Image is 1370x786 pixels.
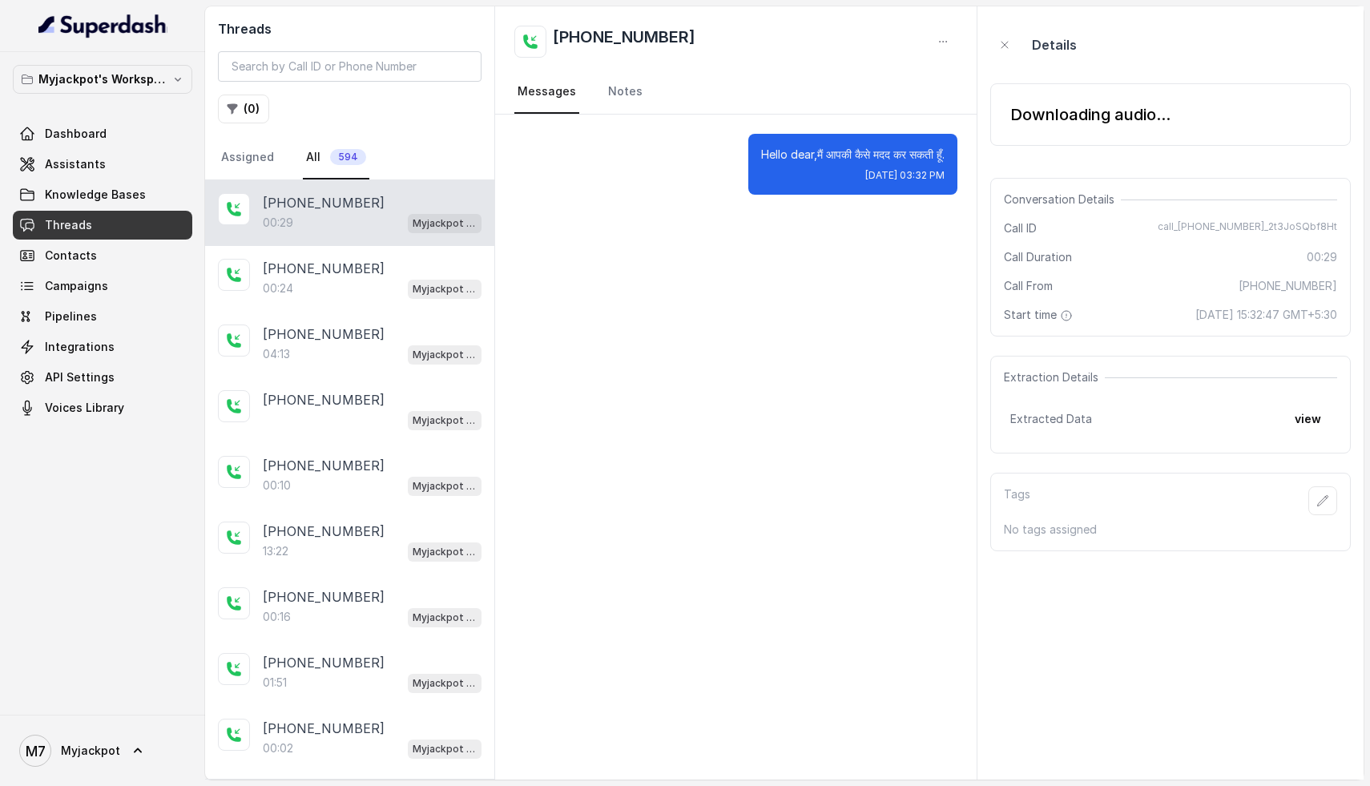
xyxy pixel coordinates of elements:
p: [PHONE_NUMBER] [263,653,385,672]
a: Campaigns [13,272,192,300]
p: Myjackpot agent [413,675,477,691]
span: Contacts [45,248,97,264]
a: Assistants [13,150,192,179]
span: Integrations [45,339,115,355]
p: 00:29 [263,215,293,231]
span: Voices Library [45,400,124,416]
span: Extracted Data [1010,411,1092,427]
a: Dashboard [13,119,192,148]
p: Myjackpot agent [413,413,477,429]
a: Myjackpot [13,728,192,773]
span: Pipelines [45,308,97,324]
span: 594 [330,149,366,165]
p: 00:02 [263,740,293,756]
p: [PHONE_NUMBER] [263,522,385,541]
span: [PHONE_NUMBER] [1239,278,1337,294]
span: Extraction Details [1004,369,1105,385]
img: light.svg [38,13,167,38]
a: Voices Library [13,393,192,422]
p: 01:51 [263,675,287,691]
p: Myjackpot agent [413,544,477,560]
span: Knowledge Bases [45,187,146,203]
input: Search by Call ID or Phone Number [218,51,482,82]
p: Myjackpot agent [413,347,477,363]
p: 13:22 [263,543,288,559]
span: Conversation Details [1004,191,1121,208]
p: Details [1032,35,1077,54]
a: Messages [514,71,579,114]
a: Integrations [13,333,192,361]
p: [PHONE_NUMBER] [263,193,385,212]
a: Threads [13,211,192,240]
p: Myjackpot agent [413,281,477,297]
a: API Settings [13,363,192,392]
p: Tags [1004,486,1030,515]
p: 00:24 [263,280,293,296]
p: 04:13 [263,346,290,362]
p: [PHONE_NUMBER] [263,587,385,607]
span: Call From [1004,278,1053,294]
a: Notes [605,71,646,114]
span: Start time [1004,307,1076,323]
a: All594 [303,136,369,179]
p: 00:10 [263,478,291,494]
span: Call ID [1004,220,1037,236]
span: Myjackpot [61,743,120,759]
button: (0) [218,95,269,123]
p: [PHONE_NUMBER] [263,390,385,409]
span: Threads [45,217,92,233]
a: Assigned [218,136,277,179]
span: call_[PHONE_NUMBER]_2t3JoSQbf8Ht [1158,220,1337,236]
nav: Tabs [218,136,482,179]
p: No tags assigned [1004,522,1337,538]
h2: [PHONE_NUMBER] [553,26,695,58]
p: Hello dear,मैं आपकी कैसे मदद कर सकती हूँ. [761,147,945,163]
p: [PHONE_NUMBER] [263,456,385,475]
p: Myjackpot's Workspace [38,70,167,89]
p: Myjackpot agent [413,216,477,232]
p: [PHONE_NUMBER] [263,719,385,738]
span: Assistants [45,156,106,172]
span: [DATE] 03:32 PM [865,169,945,182]
p: [PHONE_NUMBER] [263,324,385,344]
p: 00:16 [263,609,291,625]
span: Dashboard [45,126,107,142]
p: Myjackpot agent [413,610,477,626]
text: M7 [26,743,46,760]
button: view [1285,405,1331,433]
span: Call Duration [1004,249,1072,265]
span: 00:29 [1307,249,1337,265]
nav: Tabs [514,71,958,114]
div: Downloading audio... [1010,103,1171,126]
a: Pipelines [13,302,192,331]
span: [DATE] 15:32:47 GMT+5:30 [1195,307,1337,323]
a: Knowledge Bases [13,180,192,209]
button: Myjackpot's Workspace [13,65,192,94]
a: Contacts [13,241,192,270]
span: Campaigns [45,278,108,294]
p: Myjackpot agent [413,478,477,494]
p: [PHONE_NUMBER] [263,259,385,278]
p: Myjackpot agent [413,741,477,757]
h2: Threads [218,19,482,38]
span: API Settings [45,369,115,385]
